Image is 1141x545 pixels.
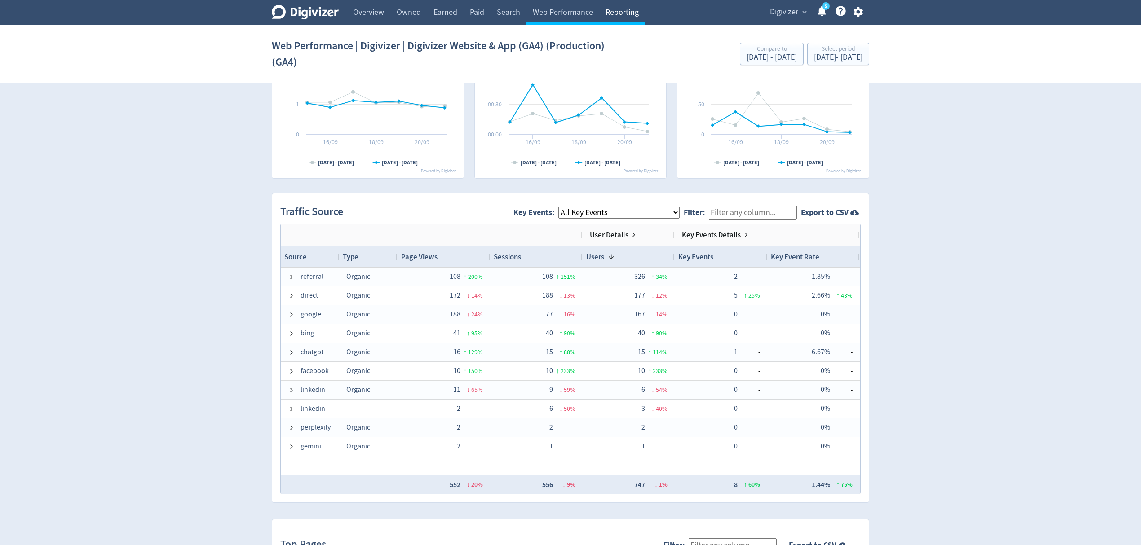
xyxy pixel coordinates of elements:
span: 41 [453,329,460,338]
span: Digivizer [770,5,798,19]
span: 188 [542,291,553,300]
text: 16/09 [323,138,338,146]
span: ↓ [651,404,655,413]
svg: Pages Per Session 0.99 13% [276,6,460,175]
span: ↓ [467,291,470,299]
span: ↑ [648,367,651,375]
span: 75 % [841,480,853,489]
span: google [301,306,321,323]
span: referral [301,268,323,286]
span: 5 [734,291,738,300]
span: 188 [450,310,460,319]
span: - [738,438,760,455]
text: 1 [296,100,299,108]
span: - [645,438,668,455]
span: - [460,400,483,418]
svg: Engaged Sessions 104 37% [681,6,865,175]
text: Powered by Digivizer [421,168,456,174]
span: 0% [821,310,830,319]
span: - [553,419,575,436]
span: 2 [457,423,460,432]
span: 2 [457,404,460,413]
text: 16/09 [728,138,743,146]
span: Organic [346,442,370,451]
span: 10 [453,366,460,375]
span: 1 [549,442,553,451]
span: 108 [542,272,553,281]
text: 20/09 [415,138,429,146]
h2: Traffic Source [280,204,347,220]
span: Key Events [678,252,713,262]
text: [DATE] - [DATE] [318,159,354,166]
span: 0% [821,423,830,432]
span: 40 [638,329,645,338]
span: ↑ [464,272,467,281]
span: 172 [450,291,460,300]
span: ↑ [744,480,747,489]
span: Organic [346,329,370,338]
span: 0% [821,404,830,413]
span: 12 % [656,291,668,299]
span: ↑ [651,329,655,337]
span: 233 % [653,367,668,375]
span: - [645,419,668,436]
text: [DATE] - [DATE] [521,159,557,166]
span: ↓ [467,386,470,394]
span: ↓ [559,310,562,318]
span: Users [586,252,604,262]
span: ↑ [467,329,470,337]
span: - [460,438,483,455]
a: 5 [822,2,830,10]
span: 43 % [841,291,853,299]
span: 9 % [567,480,575,489]
span: 8 [734,480,738,489]
span: 0 [734,442,738,451]
span: 233 % [561,367,575,375]
span: 0 [734,310,738,319]
text: 18/09 [774,138,789,146]
span: 151 % [561,272,575,281]
span: - [738,268,760,286]
span: 24 % [471,310,483,318]
span: 9 [549,385,553,394]
span: 2.66% [812,291,830,300]
span: - [738,343,760,361]
span: 1.44% [812,480,830,489]
span: 6 [549,404,553,413]
span: ↓ [559,291,562,299]
span: ↑ [556,272,559,281]
span: ↑ [648,348,651,356]
span: Page Views [401,252,438,262]
span: 150 % [468,367,483,375]
span: ↓ [559,404,562,413]
span: 40 [546,329,553,338]
span: - [738,306,760,323]
span: linkedin [301,381,325,399]
text: Powered by Digivizer [826,168,861,174]
span: 13 % [564,291,575,299]
span: 11 [453,385,460,394]
span: 0 [734,404,738,413]
span: perplexity [301,419,331,436]
span: 2 [457,442,460,451]
span: 88 % [564,348,575,356]
span: 34 % [656,272,668,281]
span: Organic [346,272,370,281]
text: [DATE] - [DATE] [723,159,759,166]
span: 2 [641,423,645,432]
span: ↓ [559,386,562,394]
span: 0% [821,385,830,394]
span: 10 [546,366,553,375]
span: ↓ [651,310,655,318]
span: 200 % [468,272,483,281]
span: Organic [346,291,370,300]
text: 20/09 [617,138,632,146]
span: ↑ [559,348,562,356]
span: - [830,381,853,399]
span: 167 [634,310,645,319]
span: User Details [590,230,628,240]
span: 60 % [748,480,760,489]
span: 1 [641,442,645,451]
span: - [830,343,853,361]
span: ↓ [655,480,658,489]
